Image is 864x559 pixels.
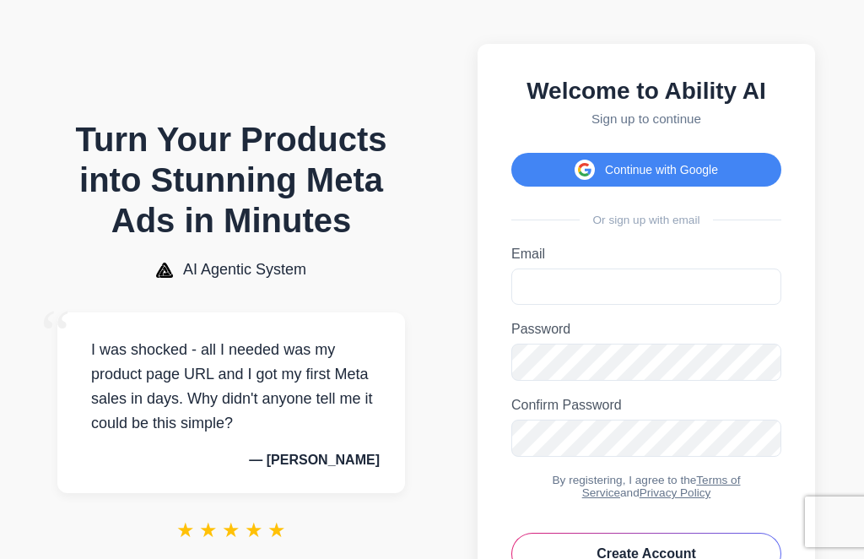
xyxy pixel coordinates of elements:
span: ★ [245,518,263,542]
label: Email [511,247,781,262]
a: Terms of Service [582,474,741,499]
button: Continue with Google [511,153,781,187]
span: ★ [199,518,218,542]
div: Or sign up with email [511,214,781,226]
span: AI Agentic System [183,261,306,279]
div: By registering, I agree to the and [511,474,781,499]
h1: Turn Your Products into Stunning Meta Ads in Minutes [57,119,405,241]
span: “ [40,296,71,372]
p: — [PERSON_NAME] [83,453,380,468]
span: ★ [222,518,240,542]
a: Privacy Policy [640,486,711,499]
span: ★ [176,518,195,542]
h2: Welcome to Ability AI [511,78,781,105]
span: ★ [267,518,286,542]
p: I was shocked - all I needed was my product page URL and I got my first Meta sales in days. Why d... [83,338,380,435]
label: Confirm Password [511,398,781,413]
p: Sign up to continue [511,111,781,126]
img: AI Agentic System Logo [156,263,173,278]
label: Password [511,322,781,337]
